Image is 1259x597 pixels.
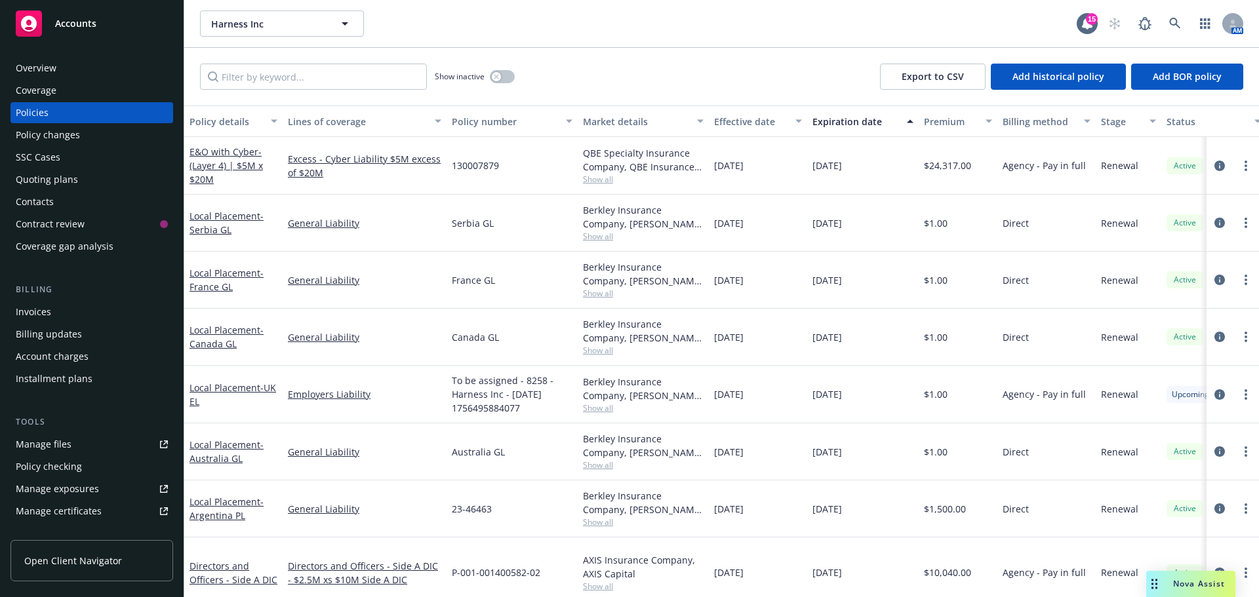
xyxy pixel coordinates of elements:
span: Renewal [1101,273,1138,287]
span: Agency - Pay in full [1003,566,1086,579]
span: $1,500.00 [924,502,966,516]
span: Renewal [1101,445,1138,459]
span: [DATE] [714,273,744,287]
span: Australia GL [452,445,505,459]
a: Local Placement [190,210,264,236]
span: $24,317.00 [924,159,971,172]
div: Lines of coverage [288,115,427,128]
span: Direct [1003,502,1029,516]
div: Overview [16,58,56,79]
div: Manage claims [16,523,82,544]
a: Installment plans [10,368,173,389]
button: Billing method [997,106,1096,137]
a: Manage certificates [10,501,173,522]
span: Show all [583,288,704,299]
a: Local Placement [190,267,264,293]
div: Invoices [16,301,51,322]
span: Renewal [1101,330,1138,344]
a: Policy checking [10,456,173,477]
div: Berkley Insurance Company, [PERSON_NAME] Corporation, Berkley Technology Underwriters (Internatio... [583,317,704,345]
span: [DATE] [714,502,744,516]
a: Start snowing [1102,10,1128,37]
button: Export to CSV [880,64,986,90]
div: 15 [1086,13,1098,25]
a: Report a Bug [1132,10,1158,37]
span: Upcoming [1172,389,1209,400]
a: Local Placement [190,324,264,350]
button: Policy details [184,106,283,137]
span: 130007879 [452,159,499,172]
span: Agency - Pay in full [1003,159,1086,172]
span: Show inactive [435,71,485,82]
span: Active [1172,446,1198,457]
span: Renewal [1101,502,1138,516]
a: E&O with Cyber [190,145,263,185]
span: [DATE] [714,445,744,459]
span: Add BOR policy [1153,70,1222,83]
div: Premium [924,115,978,128]
button: Lines of coverage [283,106,447,137]
a: circleInformation [1212,501,1228,516]
div: QBE Specialty Insurance Company, QBE Insurance Group [583,146,704,174]
a: more [1238,215,1254,231]
a: Coverage gap analysis [10,236,173,257]
div: Policy details [190,115,263,128]
button: Expiration date [807,106,919,137]
button: Policy number [447,106,578,137]
a: Local Placement [190,381,276,408]
a: Manage exposures [10,478,173,499]
input: Filter by keyword... [200,64,427,90]
div: Berkley Insurance Company, [PERSON_NAME] Corporation, Berkley Technology Underwriters (Internatio... [583,203,704,231]
a: more [1238,272,1254,288]
button: Harness Inc [200,10,364,37]
span: $1.00 [924,330,948,344]
a: Accounts [10,5,173,42]
div: Billing method [1003,115,1076,128]
span: [DATE] [812,502,842,516]
button: Add BOR policy [1131,64,1243,90]
span: [DATE] [714,159,744,172]
div: Billing updates [16,324,82,345]
a: General Liability [288,330,441,344]
a: more [1238,387,1254,402]
span: Active [1172,274,1198,286]
span: $1.00 [924,445,948,459]
div: Contract review [16,214,85,235]
div: Account charges [16,346,89,367]
div: Berkley Insurance Company, [PERSON_NAME] Corporation, Berkley Technology Underwriters (Internatio... [583,375,704,402]
span: [DATE] [714,330,744,344]
span: Active [1172,567,1198,579]
div: Policy number [452,115,558,128]
span: $1.00 [924,216,948,230]
span: [DATE] [812,216,842,230]
button: Market details [578,106,709,137]
span: Harness Inc [211,17,325,31]
a: circleInformation [1212,444,1228,459]
div: Policy changes [16,125,80,145]
div: Stage [1101,115,1142,128]
span: Add historical policy [1012,70,1104,83]
span: Renewal [1101,216,1138,230]
a: Directors and Officers - Side A DIC [190,560,277,586]
div: Installment plans [16,368,92,389]
a: circleInformation [1212,329,1228,345]
button: Effective date [709,106,807,137]
span: Show all [583,581,704,592]
a: Overview [10,58,173,79]
a: Contacts [10,191,173,212]
span: Serbia GL [452,216,494,230]
a: Local Placement [190,495,264,522]
div: Tools [10,415,173,429]
a: Policy changes [10,125,173,145]
span: - UK EL [190,381,276,408]
a: Excess - Cyber Liability $5M excess of $20M [288,152,441,180]
div: SSC Cases [16,147,60,168]
span: [DATE] [714,566,744,579]
span: Open Client Navigator [24,554,122,568]
span: Renewal [1101,387,1138,401]
a: Manage files [10,434,173,455]
div: Berkley Insurance Company, [PERSON_NAME] Corporation, Berkley Technology Underwriters (Internatio... [583,260,704,288]
span: To be assigned - 8258 - Harness Inc - [DATE] 1756495884077 [452,374,572,415]
a: Coverage [10,80,173,101]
